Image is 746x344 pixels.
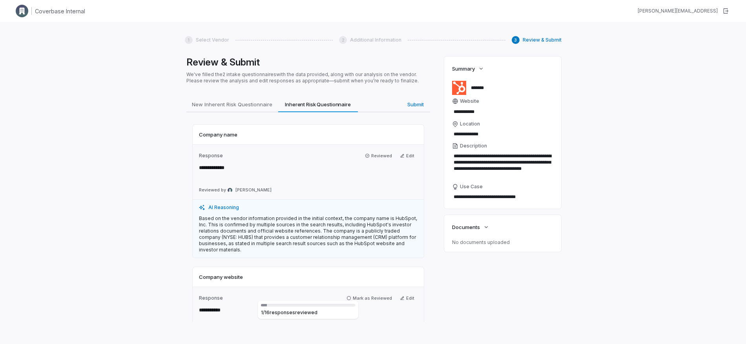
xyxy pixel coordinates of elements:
button: Mark as Reviewed [343,293,395,303]
input: Website [452,106,540,117]
button: Summary [450,60,487,77]
span: Select Vendor [196,37,229,43]
div: 1 [185,36,193,44]
p: Based on the vendor information provided in the initial context, the company name is HubSpot, Inc... [199,215,418,253]
span: Website [460,98,479,104]
span: Company name [199,131,237,138]
span: [PERSON_NAME] [235,187,272,193]
span: Additional Information [350,37,401,43]
span: Review & Submit [523,37,562,43]
span: Inherent Risk Questionnaire [282,99,354,109]
span: Description [460,143,487,149]
button: Documents [450,219,492,235]
span: Summary [452,65,475,72]
div: 1 / 16 response s reviewed [261,309,355,316]
textarea: Use Case [452,191,554,202]
button: Reviewed [362,151,395,160]
span: Use Case [460,184,483,190]
textarea: Description [452,151,554,180]
div: [PERSON_NAME][EMAIL_ADDRESS] [638,8,718,14]
div: 2 [339,36,347,44]
span: Documents [452,224,480,231]
span: Submit [404,99,427,109]
button: Edit [397,293,418,303]
p: We've filled the 2 intake questionnaires with the data provided, along with our analysis on the v... [186,71,430,84]
h1: Coverbase Internal [35,7,85,15]
span: Company website [199,273,243,280]
span: AI Reasoning [208,204,239,211]
button: Edit [397,151,418,160]
input: Location [452,129,554,140]
label: Response [199,153,360,159]
div: 3 [512,36,520,44]
span: Location [460,121,480,127]
h1: Review & Submit [186,56,430,68]
span: New Inherent Risk Questionnaire [189,99,275,109]
img: Clerk Logo [16,5,28,17]
p: No documents uploaded [452,239,554,246]
label: Response [199,295,342,301]
div: Reviewed by [199,187,272,193]
img: Danny Higdon avatar [228,188,232,193]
